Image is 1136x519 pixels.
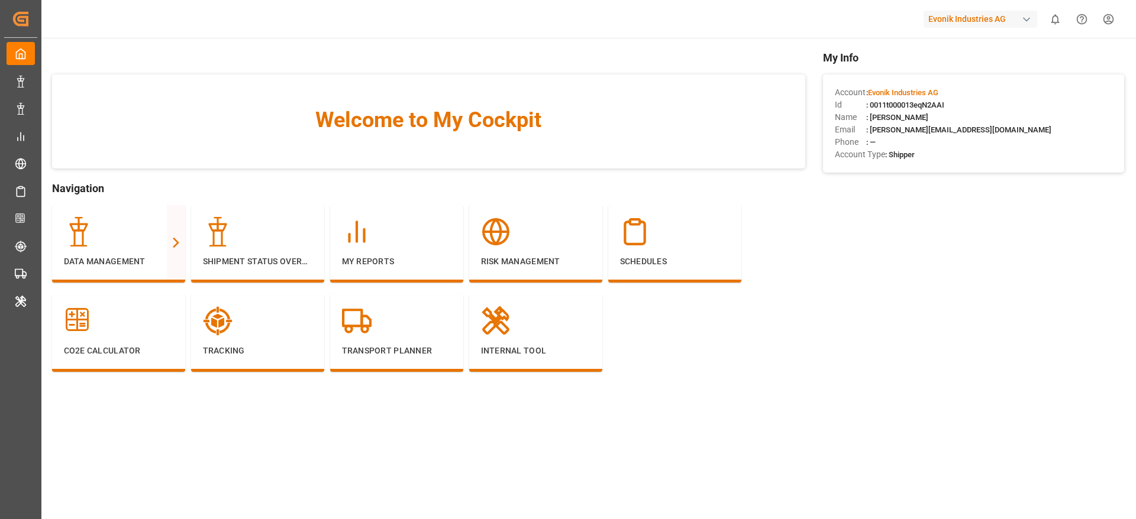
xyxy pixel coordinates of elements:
[924,8,1042,30] button: Evonik Industries AG
[1042,6,1069,33] button: show 0 new notifications
[835,99,866,111] span: Id
[866,100,944,109] span: : 0011t000013eqN2AAI
[203,345,312,357] p: Tracking
[1069,6,1095,33] button: Help Center
[835,136,866,148] span: Phone
[481,345,590,357] p: Internal Tool
[64,345,173,357] p: CO2e Calculator
[866,113,928,122] span: : [PERSON_NAME]
[868,88,938,97] span: Evonik Industries AG
[885,150,915,159] span: : Shipper
[342,255,451,268] p: My Reports
[64,255,173,268] p: Data Management
[620,255,730,268] p: Schedules
[866,138,876,147] span: : —
[835,86,866,99] span: Account
[342,345,451,357] p: Transport Planner
[52,180,805,196] span: Navigation
[866,88,938,97] span: :
[835,148,885,161] span: Account Type
[835,124,866,136] span: Email
[924,11,1037,28] div: Evonik Industries AG
[823,50,1124,66] span: My Info
[76,104,782,136] span: Welcome to My Cockpit
[203,255,312,268] p: Shipment Status Overview
[866,125,1051,134] span: : [PERSON_NAME][EMAIL_ADDRESS][DOMAIN_NAME]
[835,111,866,124] span: Name
[481,255,590,268] p: Risk Management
